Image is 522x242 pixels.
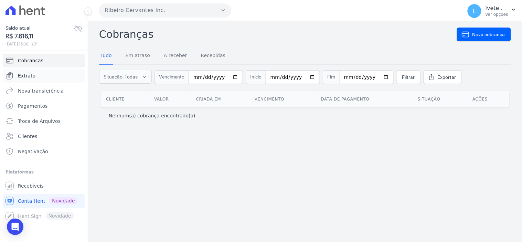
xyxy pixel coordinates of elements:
span: Conta Hent [18,198,45,204]
button: Ribeiro Cervantes Inc. [99,3,231,17]
span: Nova cobrança [472,31,505,38]
th: Valor [149,91,190,107]
a: Tudo [99,47,113,65]
button: Situação: Todas [99,70,152,84]
div: Open Intercom Messenger [7,219,23,235]
nav: Sidebar [6,54,82,223]
button: I. Ivete . Ver opções [462,1,522,21]
th: Data de pagamento [316,91,413,107]
p: Ver opções [486,12,508,17]
a: Recebidas [200,47,227,65]
span: Vencimento [155,70,189,84]
span: I. [473,9,476,13]
span: Extrato [18,72,35,79]
a: Exportar [424,70,462,84]
span: Início [246,70,266,84]
a: Clientes [3,129,85,143]
span: Fim [323,70,339,84]
p: Ivete . [486,5,508,12]
a: Negativação [3,145,85,158]
span: Saldo atual [6,24,74,32]
p: Nenhum(a) cobrança encontrado(a) [109,112,195,119]
th: Criada em [191,91,249,107]
h2: Cobranças [99,27,457,42]
a: Nova cobrança [457,28,511,41]
span: Novidade [49,197,77,204]
th: Cliente [100,91,149,107]
span: R$ 7.616,11 [6,32,74,41]
span: Nova transferência [18,87,64,94]
a: Cobranças [3,54,85,67]
a: Extrato [3,69,85,83]
span: [DATE] 15:36 [6,41,74,47]
span: Recebíveis [18,182,44,189]
span: Exportar [438,74,456,81]
th: Situação [412,91,467,107]
a: Filtrar [396,70,421,84]
th: Vencimento [249,91,315,107]
span: Pagamentos [18,103,47,109]
span: Situação: Todas [104,73,138,80]
span: Clientes [18,133,37,140]
span: Cobranças [18,57,43,64]
a: A receber [162,47,189,65]
a: Troca de Arquivos [3,114,85,128]
span: Filtrar [402,74,415,81]
div: Plataformas [6,168,82,176]
a: Conta Hent Novidade [3,194,85,208]
a: Em atraso [124,47,151,65]
a: Recebíveis [3,179,85,193]
th: Ações [467,91,510,107]
a: Nova transferência [3,84,85,98]
a: Pagamentos [3,99,85,113]
span: Troca de Arquivos [18,118,61,125]
span: Negativação [18,148,48,155]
